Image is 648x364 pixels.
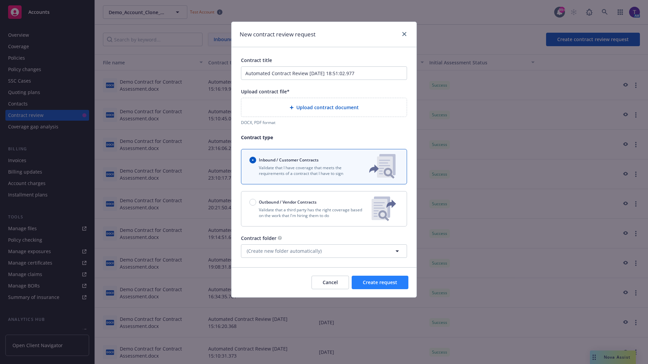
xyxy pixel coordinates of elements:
[241,134,407,141] p: Contract type
[259,157,319,163] span: Inbound / Customer Contracts
[363,279,397,285] span: Create request
[241,57,272,63] span: Contract title
[241,66,407,80] input: Enter a title for this contract
[296,104,359,111] span: Upload contract document
[247,247,322,254] span: (Create new folder automatically)
[249,199,256,206] input: Outbound / Vendor Contracts
[241,120,407,125] div: DOCX, PDF format
[249,157,256,163] input: Inbound / Customer Contracts
[352,276,408,289] button: Create request
[323,279,338,285] span: Cancel
[241,191,407,226] button: Outbound / Vendor ContractsValidate that a third party has the right coverage based on the work t...
[241,244,407,258] button: (Create new folder automatically)
[259,199,317,205] span: Outbound / Vendor Contracts
[241,235,276,241] span: Contract folder
[240,30,316,39] h1: New contract review request
[249,165,358,176] p: Validate that I have coverage that meets the requirements of a contract that I have to sign
[241,98,407,117] div: Upload contract document
[400,30,408,38] a: close
[312,276,349,289] button: Cancel
[241,88,290,95] span: Upload contract file*
[249,207,366,218] p: Validate that a third party has the right coverage based on the work that I'm hiring them to do
[241,149,407,184] button: Inbound / Customer ContractsValidate that I have coverage that meets the requirements of a contra...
